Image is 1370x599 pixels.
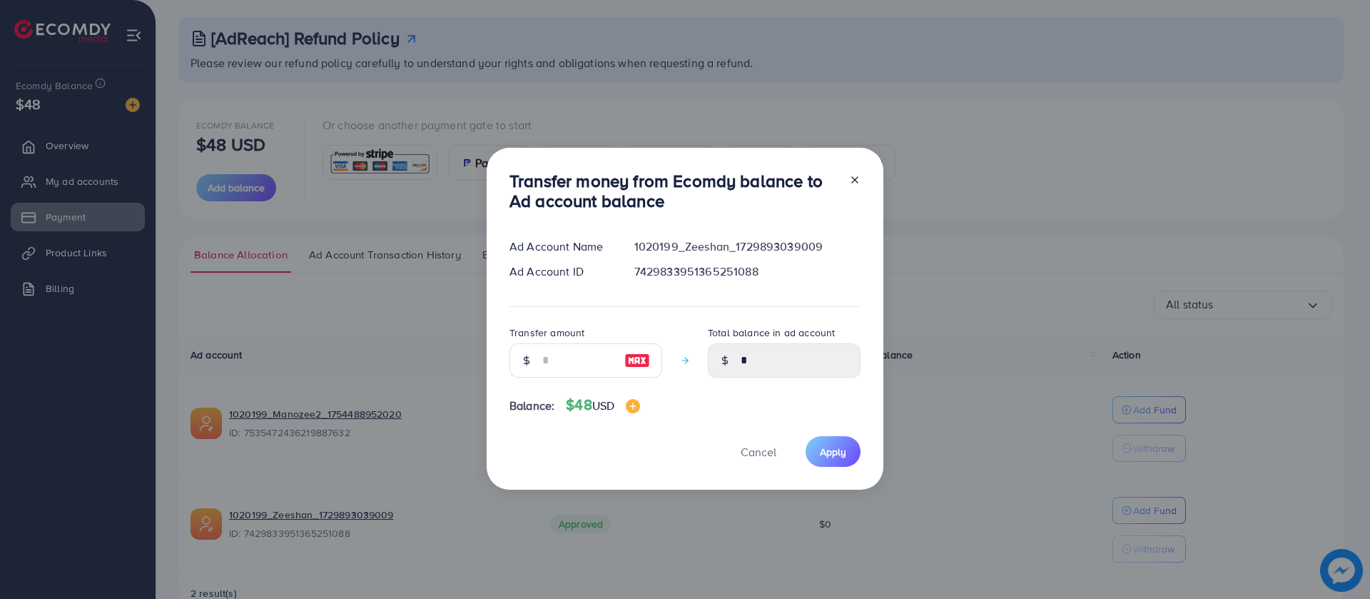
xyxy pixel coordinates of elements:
img: image [626,399,640,413]
span: Cancel [741,444,776,460]
span: USD [592,398,614,413]
div: Ad Account ID [498,263,623,280]
button: Apply [806,436,861,467]
span: Apply [820,445,846,459]
label: Total balance in ad account [708,326,835,340]
div: 7429833951365251088 [623,263,872,280]
h4: $48 [566,396,640,414]
h3: Transfer money from Ecomdy balance to Ad account balance [509,171,838,212]
img: image [624,352,650,369]
label: Transfer amount [509,326,584,340]
span: Balance: [509,398,554,414]
div: Ad Account Name [498,238,623,255]
button: Cancel [723,436,794,467]
div: 1020199_Zeeshan_1729893039009 [623,238,872,255]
